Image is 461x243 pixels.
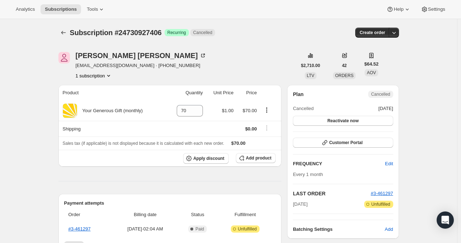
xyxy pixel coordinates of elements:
span: Add product [246,155,271,161]
span: Unfulfilled [238,226,257,232]
span: Subscription #24730927406 [70,29,162,37]
th: Order [64,207,112,223]
button: 42 [338,61,351,71]
span: $2,710.00 [301,63,320,68]
span: Billing date [114,211,176,218]
span: [DATE] [293,201,308,208]
th: Unit Price [205,85,236,101]
span: $70.00 [243,108,257,113]
span: $64.52 [364,61,379,68]
button: Tools [82,4,109,14]
button: Reactivate now [293,116,393,126]
h2: LAST ORDER [293,190,371,197]
span: Create order [360,30,385,35]
span: Cancelled [293,105,314,112]
div: Open Intercom Messenger [437,211,454,229]
span: Cancelled [193,30,212,35]
span: Every 1 month [293,172,323,177]
button: Analytics [11,4,39,14]
a: #3-461297 [371,191,393,196]
button: Settings [417,4,450,14]
button: Add product [236,153,276,163]
button: Shipping actions [261,124,272,132]
span: $70.00 [231,140,246,146]
span: Unfulfilled [371,201,390,207]
th: Shipping [58,121,167,137]
h2: Payment attempts [64,200,276,207]
span: Cancelled [371,91,390,97]
span: ORDERS [335,73,353,78]
span: $1.00 [222,108,234,113]
span: Tools [87,6,98,12]
span: Jody Meier [58,52,70,63]
img: product img [63,104,77,118]
h6: Batching Settings [293,226,385,233]
div: [PERSON_NAME] [PERSON_NAME] [76,52,206,59]
a: #3-461297 [68,226,91,232]
th: Product [58,85,167,101]
span: [DATE] · 02:04 AM [114,225,176,233]
button: #3-461297 [371,190,393,197]
span: Settings [428,6,445,12]
span: Customer Portal [329,140,362,146]
span: Paid [195,226,204,232]
span: Help [394,6,403,12]
span: Status [181,211,215,218]
th: Quantity [167,85,205,101]
span: AOV [367,70,376,75]
button: $2,710.00 [297,61,324,71]
button: Add [380,224,397,235]
span: Fulfillment [219,211,272,218]
div: Your Generous Gift (monthly) [77,107,143,114]
span: Edit [385,160,393,167]
button: Edit [381,158,397,170]
span: Subscriptions [45,6,77,12]
button: Subscriptions [58,28,68,38]
span: Reactivate now [327,118,358,124]
span: 42 [342,63,347,68]
button: Customer Portal [293,138,393,148]
button: Subscriptions [41,4,81,14]
span: Sales tax (if applicable) is not displayed because it is calculated with each new order. [63,141,224,146]
button: Product actions [76,72,112,79]
button: Product actions [261,106,272,114]
span: Add [385,226,393,233]
th: Price [236,85,259,101]
button: Apply discount [183,153,229,164]
span: [EMAIL_ADDRESS][DOMAIN_NAME] · [PHONE_NUMBER] [76,62,206,69]
button: Create order [355,28,389,38]
span: Analytics [16,6,35,12]
span: Recurring [167,30,186,35]
span: LTV [307,73,314,78]
span: Apply discount [193,156,224,161]
button: Help [382,4,415,14]
h2: FREQUENCY [293,160,385,167]
span: [DATE] [379,105,393,112]
h2: Plan [293,91,304,98]
span: $0.00 [245,126,257,132]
